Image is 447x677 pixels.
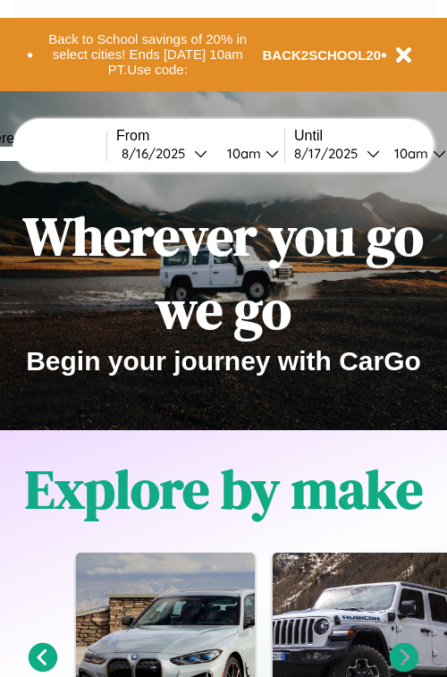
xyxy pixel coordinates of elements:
div: 10am [385,145,433,162]
h1: Explore by make [25,453,423,526]
button: 10am [213,144,284,163]
div: 8 / 17 / 2025 [294,145,367,162]
button: Back to School savings of 20% in select cities! Ends [DATE] 10am PT.Use code: [33,27,263,82]
b: BACK2SCHOOL20 [263,47,382,63]
button: 8/16/2025 [116,144,213,163]
label: From [116,128,284,144]
div: 8 / 16 / 2025 [122,145,194,162]
div: 10am [218,145,266,162]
